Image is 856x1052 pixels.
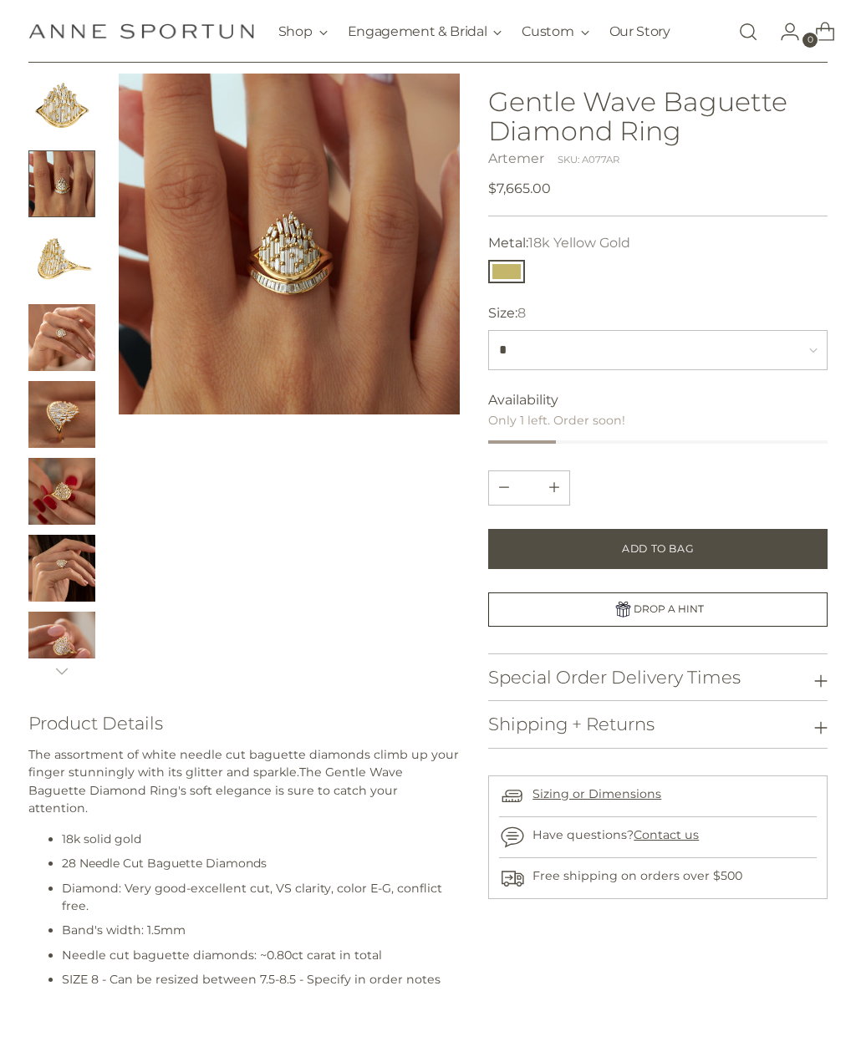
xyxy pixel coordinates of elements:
[28,765,403,816] span: The Gentle Wave Baguette Diamond Ring's soft elegance is sure to catch your attention.
[731,15,765,48] a: Open search modal
[488,260,525,283] button: 18k Yellow Gold
[119,74,461,415] img: Gentle Wave Baguette Diamond Ring
[28,304,95,371] button: Change image to image 4
[609,13,670,50] a: Our Story
[28,458,95,525] button: Change image to image 6
[488,390,558,410] span: Availability
[802,33,818,48] span: 0
[532,786,661,801] a: Sizing or Dimensions
[539,471,569,505] button: Subtract product quantity
[488,529,828,569] button: Add to Bag
[488,413,625,428] span: Only 1 left. Order soon!
[28,23,254,39] a: Anne Sportun Fine Jewellery
[634,602,704,615] span: DROP A HINT
[28,381,95,448] button: Change image to image 5
[62,972,441,987] span: SIZE 8 - Can be resized between 7.5-8.5 - Specify in order notes
[348,13,502,50] button: Engagement & Bridal
[62,922,461,939] li: Band's width: 1.5mm
[558,153,619,167] div: SKU: A077AR
[488,654,828,700] button: Special Order Delivery Times
[622,541,694,556] span: Add to Bag
[634,827,699,842] a: Contact us
[522,13,588,50] button: Custom
[802,15,835,48] a: Open cart modal
[528,235,630,251] span: 18k Yellow Gold
[28,74,95,140] button: Change image to image 1
[488,303,526,323] label: Size:
[488,714,655,734] h3: Shipping + Returns
[62,856,267,871] span: 28 Needle Cut Baguette Diamonds
[517,305,526,321] span: 8
[488,701,828,747] button: Shipping + Returns
[28,612,95,678] button: Change image to image 8
[532,867,742,885] p: Free shipping on orders over $500
[28,714,461,733] h3: Product Details
[489,471,519,505] button: Add product quantity
[28,150,95,217] button: Change image to image 2
[532,826,699,844] p: Have questions?
[28,535,95,602] button: Change image to image 7
[28,747,459,780] span: The assortment of white needle cut baguette diamonds climb up your finger stunningly with its gli...
[62,947,461,964] li: Needle cut baguette diamonds: ~0.80ct carat in total
[488,179,551,199] span: $7,665.00
[62,880,461,916] li: Diamond: Very good-excellent cut, VS clarity, color E-G, conflict free.
[767,15,800,48] a: Go to the account page
[488,87,828,145] h1: Gentle Wave Baguette Diamond Ring
[488,592,828,627] a: DROP A HINT
[488,150,544,166] a: Artemer
[509,471,549,505] input: Product quantity
[278,13,328,50] button: Shop
[28,227,95,294] button: Change image to image 3
[488,233,630,253] label: Metal:
[62,831,141,846] span: 18k solid gold
[488,668,741,687] h3: Special Order Delivery Times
